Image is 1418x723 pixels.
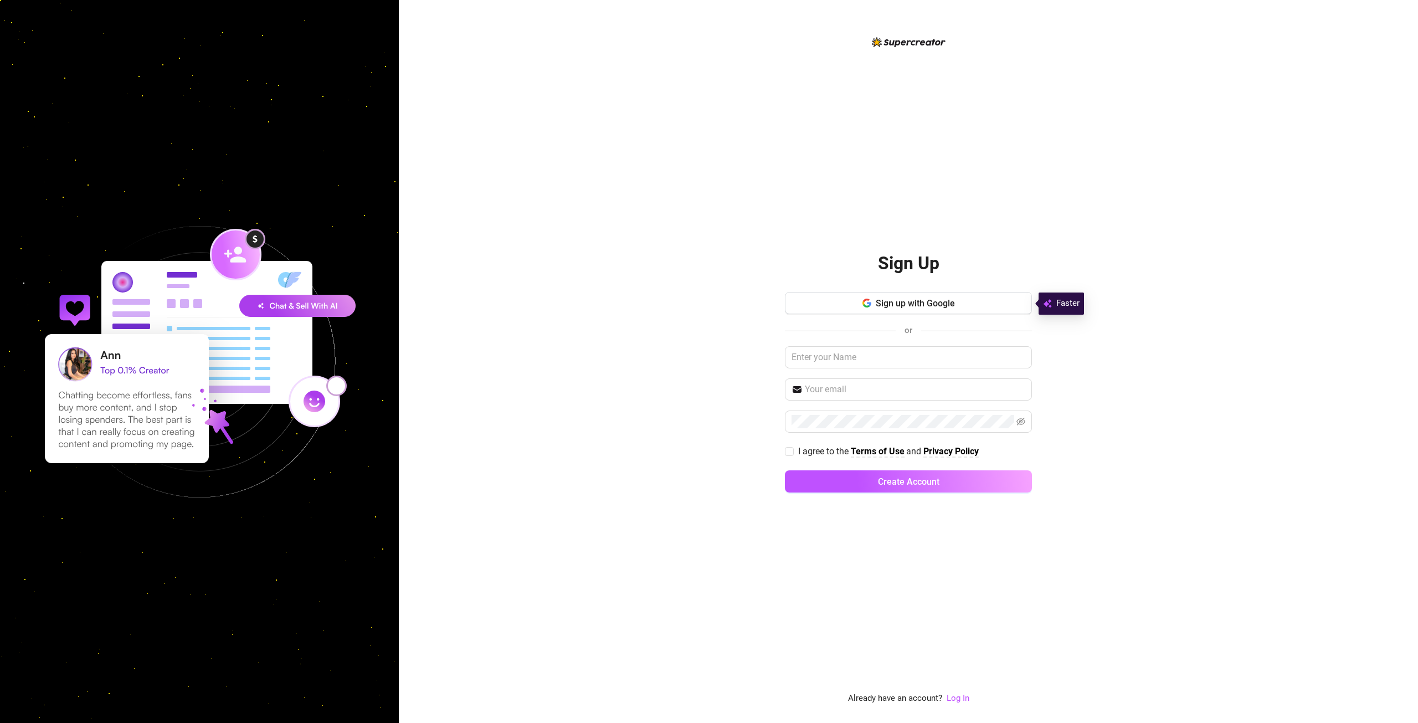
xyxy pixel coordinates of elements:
[878,476,939,487] span: Create Account
[848,692,942,705] span: Already have an account?
[876,298,955,309] span: Sign up with Google
[851,446,905,458] a: Terms of Use
[785,292,1032,314] button: Sign up with Google
[923,446,979,458] a: Privacy Policy
[872,37,946,47] img: logo-BBDzfeDw.svg
[851,446,905,457] strong: Terms of Use
[798,446,851,457] span: I agree to the
[805,383,1025,396] input: Your email
[878,252,939,275] h2: Sign Up
[8,170,391,553] img: signup-background-D0MIrEPF.svg
[1043,297,1052,310] img: svg%3e
[923,446,979,457] strong: Privacy Policy
[947,693,969,703] a: Log In
[1016,417,1025,426] span: eye-invisible
[906,446,923,457] span: and
[785,470,1032,493] button: Create Account
[785,346,1032,368] input: Enter your Name
[1056,297,1080,310] span: Faster
[905,325,912,335] span: or
[947,692,969,705] a: Log In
